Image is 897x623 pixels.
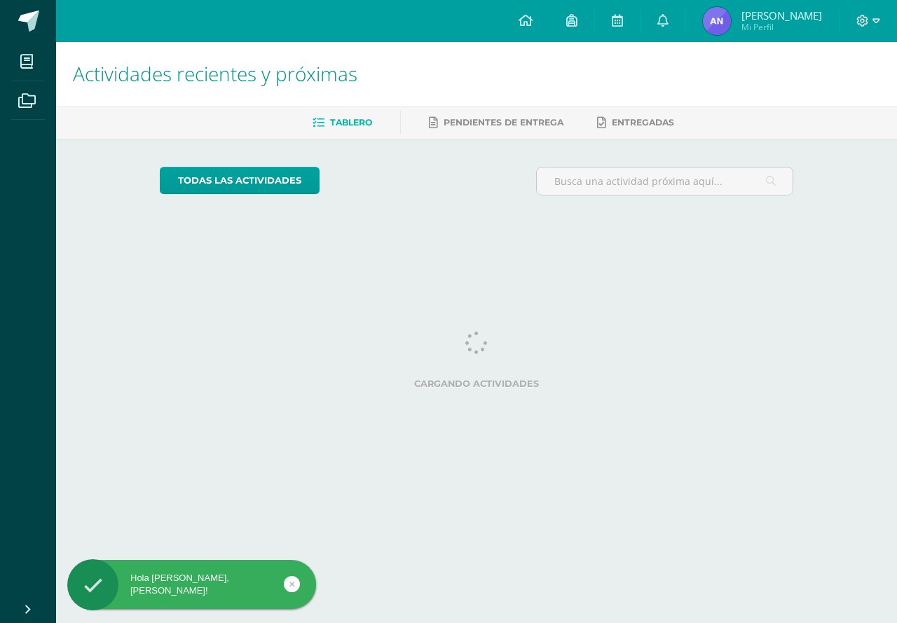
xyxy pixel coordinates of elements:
span: Pendientes de entrega [444,117,563,128]
span: [PERSON_NAME] [741,8,822,22]
a: Entregadas [597,111,674,134]
span: Actividades recientes y próximas [73,60,357,87]
a: todas las Actividades [160,167,320,194]
img: c3c10b89d938ac17d6477f9660cd8f5e.png [703,7,731,35]
a: Pendientes de entrega [429,111,563,134]
span: Entregadas [612,117,674,128]
div: Hola [PERSON_NAME], [PERSON_NAME]! [67,572,316,597]
input: Busca una actividad próxima aquí... [537,167,793,195]
span: Tablero [330,117,372,128]
a: Tablero [313,111,372,134]
span: Mi Perfil [741,21,822,33]
label: Cargando actividades [160,378,794,389]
